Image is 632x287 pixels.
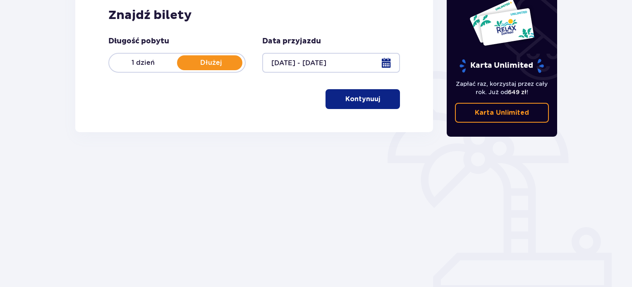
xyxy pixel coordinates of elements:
[109,58,177,67] p: 1 dzień
[455,103,549,123] a: Karta Unlimited
[108,36,169,46] p: Długość pobytu
[459,59,545,73] p: Karta Unlimited
[475,108,529,117] p: Karta Unlimited
[345,95,380,104] p: Kontynuuj
[262,36,321,46] p: Data przyjazdu
[177,58,245,67] p: Dłużej
[108,7,400,23] h2: Znajdź bilety
[455,80,549,96] p: Zapłać raz, korzystaj przez cały rok. Już od !
[326,89,400,109] button: Kontynuuj
[508,89,527,95] span: 649 zł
